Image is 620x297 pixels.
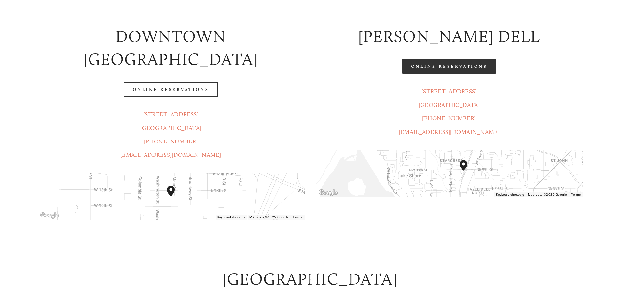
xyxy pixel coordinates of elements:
img: Google [39,211,60,220]
a: [PHONE_NUMBER] [422,115,476,122]
a: [PHONE_NUMBER] [144,138,198,145]
a: [GEOGRAPHIC_DATA] [419,101,480,109]
a: [GEOGRAPHIC_DATA] [140,125,201,132]
a: [STREET_ADDRESS] [143,111,199,118]
h2: [GEOGRAPHIC_DATA] [37,268,583,291]
a: Terms [293,215,303,219]
button: Keyboard shortcuts [496,192,524,197]
button: Keyboard shortcuts [217,215,245,220]
a: Open this area in Google Maps (opens a new window) [39,211,60,220]
a: Terms [571,193,581,196]
img: Google [317,188,339,197]
a: [EMAIL_ADDRESS][DOMAIN_NAME] [399,128,500,136]
a: [STREET_ADDRESS] [421,88,477,95]
a: [EMAIL_ADDRESS][DOMAIN_NAME] [120,151,221,158]
span: Map data ©2025 Google [249,215,288,219]
span: Map data ©2025 Google [528,193,567,196]
div: Amaro's Table 1220 Main Street vancouver, United States [164,183,185,209]
a: Online Reservations [124,82,218,97]
a: Online Reservations [402,59,496,74]
a: Open this area in Google Maps (opens a new window) [317,188,339,197]
div: Amaro's Table 816 Northeast 98th Circle Vancouver, WA, 98665, United States [457,157,478,184]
